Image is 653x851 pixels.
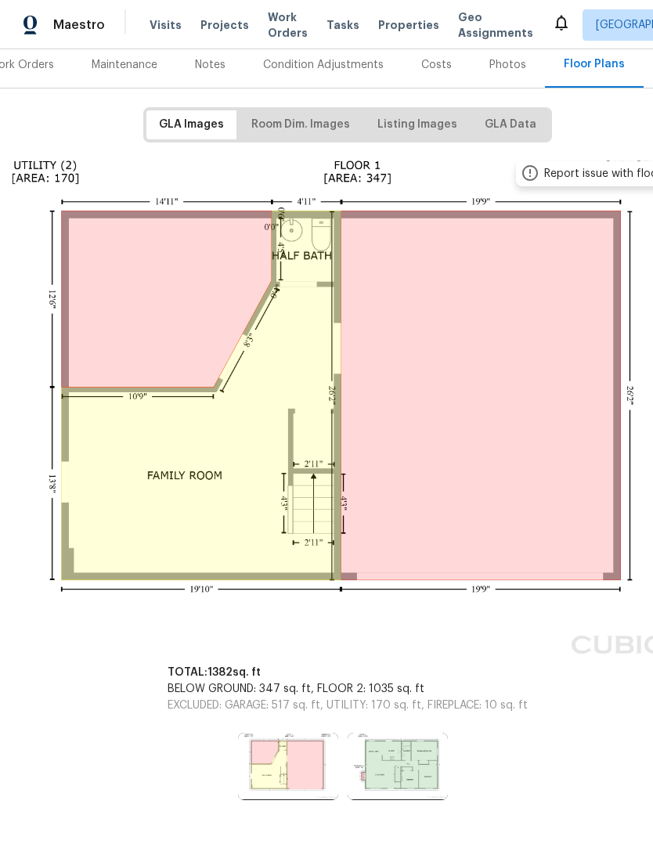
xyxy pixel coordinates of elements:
div: Condition Adjustments [263,57,384,73]
span: Room Dim. Images [251,115,350,135]
span: Properties [378,17,439,33]
button: GLA Images [146,110,236,139]
img: https://cabinet-assets.s3.amazonaws.com/production/storage/b8187915-754c-4b3b-9ebc-52bba150c1ff.p... [348,733,448,800]
span: Maestro [53,17,105,33]
div: Floor Plans [564,56,625,72]
div: Notes [195,57,225,73]
div: Maintenance [92,57,157,73]
span: Geo Assignments [458,9,533,41]
span: Listing Images [377,115,457,135]
p: TOTAL: 1382 sq. ft [168,665,528,681]
span: Projects [200,17,249,33]
span: GLA Images [159,115,224,135]
button: GLA Data [472,110,549,139]
div: Photos [489,57,526,73]
img: https://cabinet-assets.s3.amazonaws.com/production/storage/ec4ef725-6e9b-48c9-ad1d-41c08ebd472d.p... [238,733,338,800]
div: Costs [421,57,452,73]
p: BELOW GROUND: 347 sq. ft, FLOOR 2: 1035 sq. ft [168,681,528,698]
button: Listing Images [365,110,470,139]
span: Work Orders [268,9,308,41]
span: Tasks [326,20,359,31]
button: Room Dim. Images [239,110,363,139]
p: EXCLUDED: GARAGE: 517 sq. ft, UTILITY: 170 sq. ft, FIREPLACE: 10 sq. ft [168,698,528,714]
span: GLA Data [485,115,536,135]
span: Visits [150,17,182,33]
